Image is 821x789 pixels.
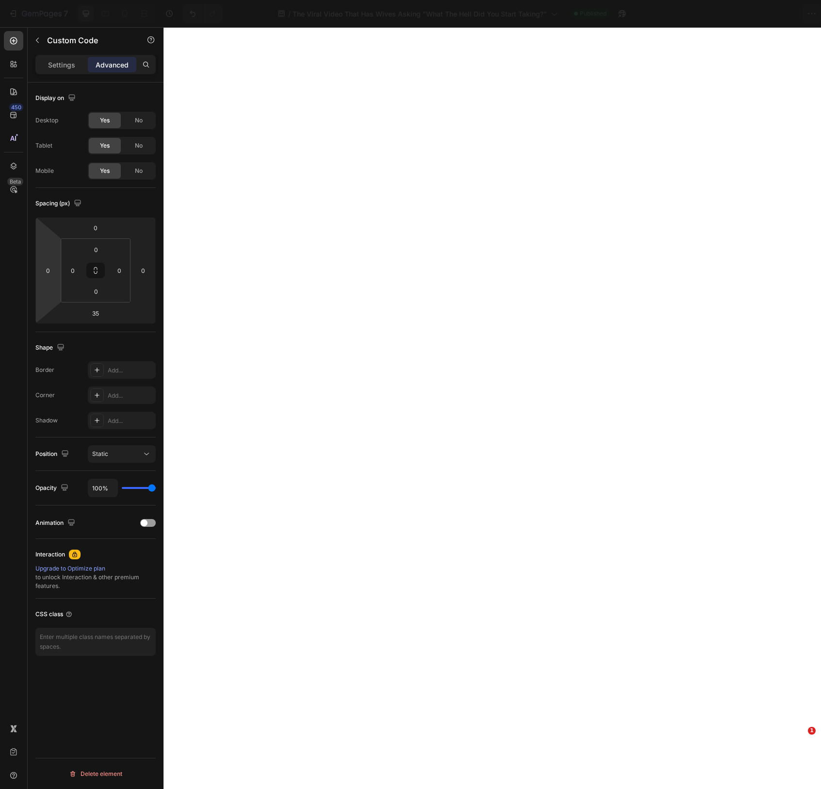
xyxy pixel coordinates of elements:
[35,610,73,619] div: CSS class
[135,141,143,150] span: No
[35,766,156,782] button: Delete element
[35,564,156,573] div: Upgrade to Optimize plan
[808,727,816,735] span: 1
[35,92,78,105] div: Display on
[100,141,110,150] span: Yes
[35,550,65,559] div: Interaction
[35,391,55,400] div: Corner
[86,242,106,257] input: 0px
[86,306,105,320] input: 35
[69,768,122,780] div: Delete element
[7,178,23,185] div: Beta
[35,366,54,374] div: Border
[100,116,110,125] span: Yes
[41,263,55,278] input: 0
[288,9,291,19] span: /
[86,220,105,235] input: 0
[96,60,129,70] p: Advanced
[765,9,789,19] div: Publish
[64,8,68,19] p: 7
[756,4,797,23] button: Publish
[88,479,117,497] input: Auto
[108,391,153,400] div: Add...
[4,4,72,23] button: 7
[35,197,83,210] div: Spacing (px)
[47,34,130,46] p: Custom Code
[135,116,143,125] span: No
[100,167,110,175] span: Yes
[164,27,821,789] iframe: Design area
[293,9,547,19] span: The Viral Video That Has Wives Asking "What The Hell Did You Start Taking?"
[136,263,150,278] input: 0
[788,741,811,765] iframe: Intercom live chat
[35,448,71,461] div: Position
[35,141,52,150] div: Tablet
[112,263,127,278] input: 0px
[9,103,23,111] div: 450
[35,416,58,425] div: Shadow
[108,417,153,425] div: Add...
[183,4,222,23] div: Undo/Redo
[35,341,66,354] div: Shape
[86,284,106,299] input: 0px
[35,116,58,125] div: Desktop
[66,263,80,278] input: 0px
[92,450,108,457] span: Static
[580,9,607,18] span: Published
[721,4,753,23] button: Save
[108,366,153,375] div: Add...
[88,445,156,463] button: Static
[135,167,143,175] span: No
[35,564,156,590] div: to unlock Interaction & other premium features.
[35,517,77,530] div: Animation
[35,167,54,175] div: Mobile
[729,10,745,18] span: Save
[48,60,75,70] p: Settings
[35,482,70,495] div: Opacity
